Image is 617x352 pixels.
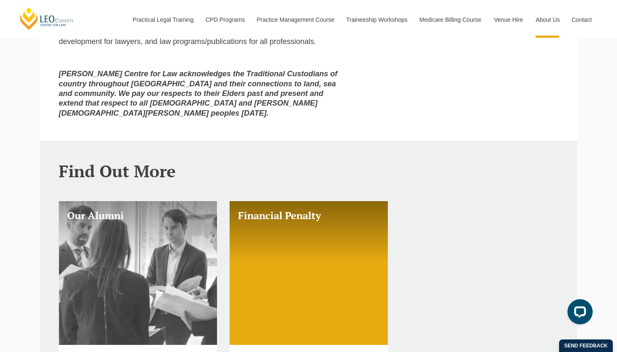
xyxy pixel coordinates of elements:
a: CPD Programs [199,2,250,38]
a: Contact [565,2,598,38]
a: Our Alumni [59,201,217,345]
a: Traineeship Workshops [340,2,413,38]
a: Financial Penalty [230,201,388,345]
a: Practical Legal Training [126,2,199,38]
a: Venue Hire [488,2,529,38]
a: About Us [529,2,565,38]
a: Practice Management Course [251,2,340,38]
h2: Find Out More [59,162,558,180]
h3: Our Alumni [67,210,209,222]
a: [PERSON_NAME] Centre for Law [19,7,75,31]
strong: [PERSON_NAME] Centre for Law acknowledges the Traditional Custodians of country throughout [GEOGR... [59,70,337,117]
iframe: LiveChat chat widget [561,296,596,331]
a: Medicare Billing Course [413,2,488,38]
h3: Financial Penalty [238,210,379,222]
